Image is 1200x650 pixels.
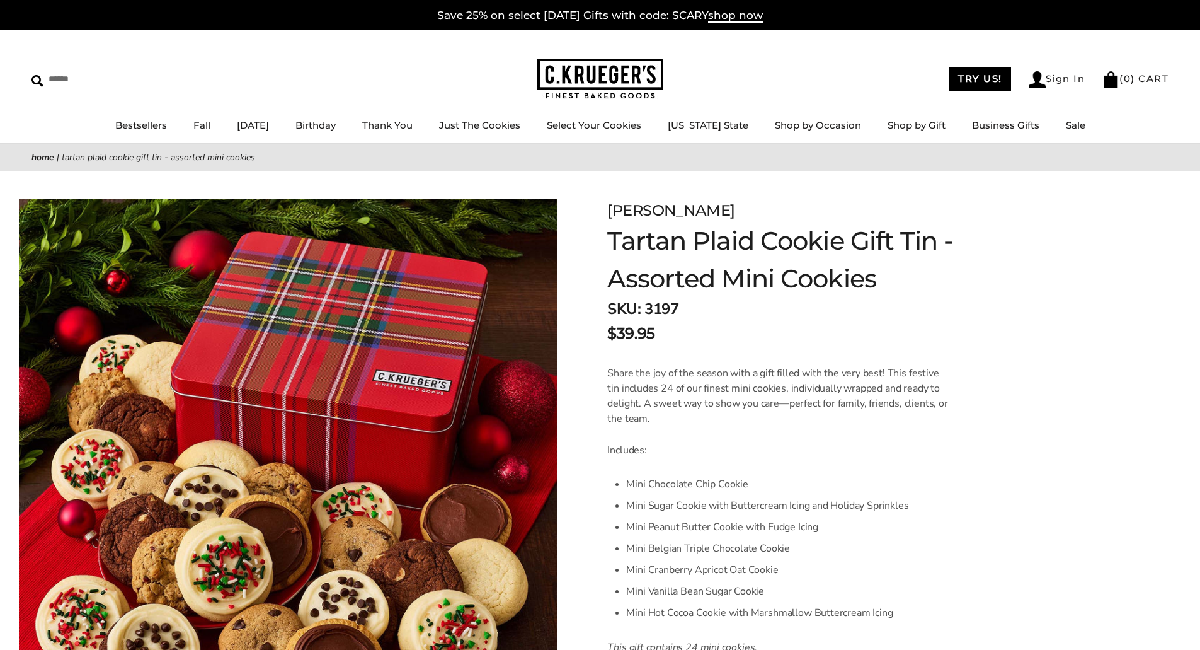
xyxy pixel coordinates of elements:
a: Save 25% on select [DATE] Gifts with code: SCARYshop now [437,9,763,23]
li: Mini Sugar Cookie with Buttercream Icing and Holiday Sprinkles [626,495,952,516]
span: 0 [1124,73,1131,84]
p: Includes: [607,443,952,458]
li: Mini Peanut Butter Cookie with Fudge Icing [626,516,952,538]
img: Account [1029,71,1046,88]
a: Bestsellers [115,119,167,131]
a: Birthday [295,119,336,131]
li: Mini Belgian Triple Chocolate Cookie [626,538,952,559]
a: [DATE] [237,119,269,131]
a: Home [31,151,54,163]
li: Mini Hot Cocoa Cookie with Marshmallow Buttercream Icing [626,602,952,624]
span: 3197 [644,299,678,319]
div: [PERSON_NAME] [607,199,1009,222]
li: Mini Cranberry Apricot Oat Cookie [626,559,952,581]
a: Business Gifts [972,119,1039,131]
nav: breadcrumbs [31,150,1169,165]
input: Search [31,69,181,89]
a: Shop by Occasion [775,119,861,131]
span: | [57,151,59,163]
a: [US_STATE] State [668,119,748,131]
a: Thank You [362,119,413,131]
a: (0) CART [1102,73,1169,84]
a: TRY US! [949,67,1011,91]
span: Tartan Plaid Cookie Gift Tin - Assorted Mini Cookies [62,151,255,163]
a: Sale [1066,119,1085,131]
p: Share the joy of the season with a gift filled with the very best! This festive tin includes 24 o... [607,366,952,426]
h1: Tartan Plaid Cookie Gift Tin - Assorted Mini Cookies [607,222,1009,298]
a: Just The Cookies [439,119,520,131]
a: Fall [193,119,210,131]
a: Shop by Gift [888,119,946,131]
a: Sign In [1029,71,1085,88]
img: Search [31,75,43,87]
strong: SKU: [607,299,641,319]
li: Mini Vanilla Bean Sugar Cookie [626,581,952,602]
li: Mini Chocolate Chip Cookie [626,473,952,495]
span: shop now [708,9,763,23]
img: Bag [1102,71,1119,88]
a: Select Your Cookies [547,119,641,131]
span: $39.95 [607,322,654,345]
img: C.KRUEGER'S [537,59,663,100]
